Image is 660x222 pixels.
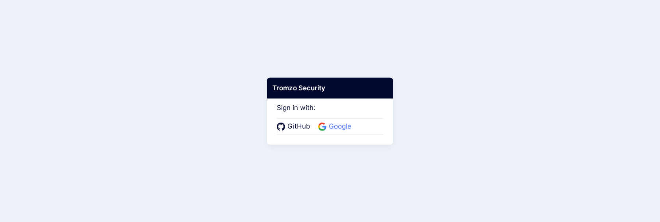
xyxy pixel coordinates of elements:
[285,121,313,132] span: GitHub
[267,77,393,99] div: Tromzo Security
[326,121,354,132] span: Google
[318,121,354,132] a: Google
[277,121,313,132] a: GitHub
[277,93,383,134] div: Sign in with:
